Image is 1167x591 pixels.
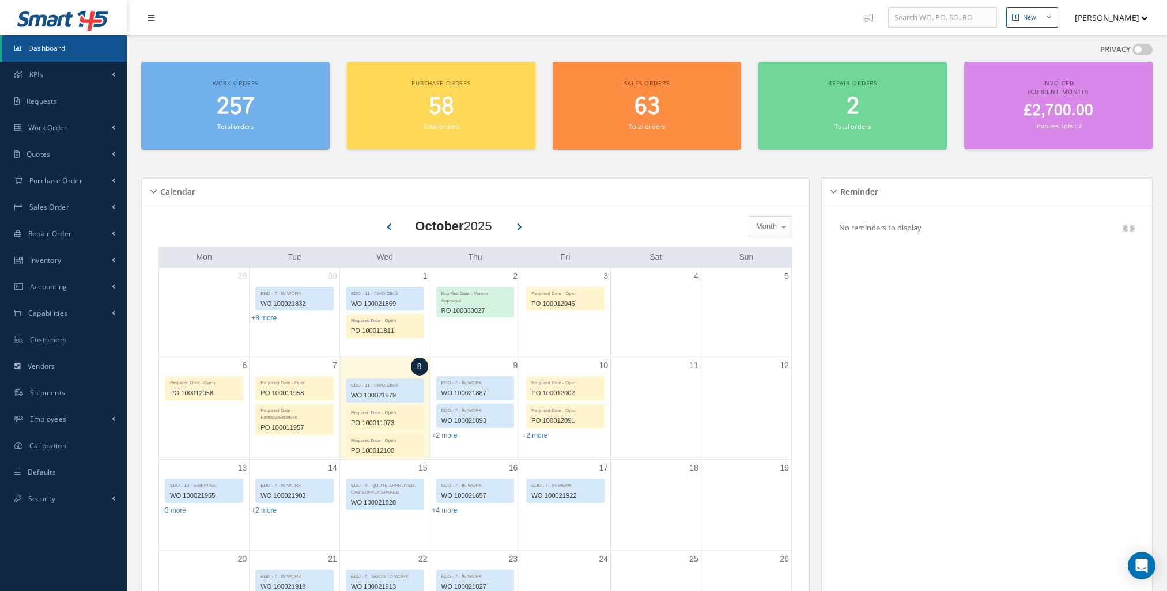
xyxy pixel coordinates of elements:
[347,62,535,150] a: Purchase orders 58 Total orders
[520,268,611,357] td: October 3, 2025
[527,297,604,310] div: PO 100012045
[1023,13,1036,22] div: New
[346,389,424,402] div: WO 100021879
[411,79,471,87] span: Purchase orders
[346,315,424,324] div: Required Date - Open
[834,122,870,131] small: Total orders
[346,496,424,509] div: WO 100021828
[213,79,258,87] span: Work orders
[28,494,55,503] span: Security
[256,287,333,297] div: EDD - 7 - IN WORK
[737,250,756,264] a: Sunday
[27,96,57,106] span: Requests
[527,387,604,400] div: PO 100012002
[964,62,1153,149] a: Invoiced (Current Month) £2,700.00 Invoices Total: 2
[429,90,454,123] span: 58
[466,250,484,264] a: Thursday
[165,377,243,387] div: Required Date - Open
[30,335,67,344] span: Customers
[256,479,333,489] div: EDD - 7 - IN WORK
[1128,552,1155,579] div: Open Intercom Messenger
[28,229,72,238] span: Repair Order
[240,357,249,374] a: October 6, 2025
[256,570,333,580] div: EDD - 7 - IN WORK
[522,431,547,440] a: Show 2 more events
[596,551,610,567] a: October 24, 2025
[687,460,701,476] a: October 18, 2025
[346,444,424,457] div: PO 100012100
[437,489,514,502] div: WO 100021657
[411,358,428,376] a: October 8, 2025
[29,176,82,185] span: Purchase Order
[256,404,333,421] div: Required Date - Partially/Received
[217,90,254,123] span: 257
[165,489,243,502] div: WO 100021955
[2,35,127,62] a: Dashboard
[1043,79,1074,87] span: Invoiced
[161,506,186,514] a: Show 3 more events
[558,250,572,264] a: Friday
[701,460,791,551] td: October 19, 2025
[28,123,67,132] span: Work Order
[701,268,791,357] td: October 5, 2025
[251,506,277,514] a: Show 2 more events
[596,357,610,374] a: October 10, 2025
[430,268,520,357] td: October 2, 2025
[687,357,701,374] a: October 11, 2025
[837,183,878,197] h5: Reminder
[507,551,520,567] a: October 23, 2025
[777,357,791,374] a: October 12, 2025
[285,250,304,264] a: Tuesday
[141,62,330,150] a: Work orders 257 Total orders
[437,304,514,317] div: RO 100030027
[423,122,459,131] small: Total orders
[415,217,492,236] div: 2025
[782,268,791,285] a: October 5, 2025
[346,407,424,416] div: Required Date - Open
[520,357,611,460] td: October 10, 2025
[527,404,604,414] div: Required Date - Open
[346,379,424,389] div: EDD - 11 - INVOICING
[416,551,430,567] a: October 22, 2025
[374,250,395,264] a: Wednesday
[432,506,458,514] a: Show 4 more events
[236,460,250,476] a: October 13, 2025
[1035,122,1081,130] small: Invoices Total: 2
[194,250,214,264] a: Monday
[437,570,514,580] div: EDD - 7 - IN WORK
[1100,44,1131,55] label: PRIVACY
[1006,7,1058,28] button: New
[416,460,430,476] a: October 15, 2025
[346,287,424,297] div: EDD - 11 - INVOICING
[346,416,424,430] div: PO 100011973
[326,551,339,567] a: October 21, 2025
[30,414,67,424] span: Employees
[692,268,701,285] a: October 4, 2025
[346,434,424,444] div: Required Date - Open
[687,551,701,567] a: October 25, 2025
[1024,100,1093,122] span: £2,700.00
[326,460,339,476] a: October 14, 2025
[527,377,604,387] div: Required Date - Open
[647,250,664,264] a: Saturday
[326,268,339,285] a: September 30, 2025
[157,183,195,197] h5: Calendar
[29,441,66,450] span: Calibration
[30,388,66,397] span: Shipments
[828,79,877,87] span: Repair orders
[250,357,340,460] td: October 7, 2025
[635,90,660,123] span: 63
[28,43,66,53] span: Dashboard
[601,268,610,285] a: October 3, 2025
[437,414,514,427] div: WO 100021893
[251,314,277,322] a: Show 8 more events
[437,287,514,304] div: Exp Rec Date - Vendor Approved
[758,62,947,150] a: Repair orders 2 Total orders
[839,222,921,233] p: No reminders to display
[346,297,424,310] div: WO 100021869
[624,79,669,87] span: Sales orders
[527,414,604,427] div: PO 100012091
[29,70,43,79] span: KPIs
[511,357,520,374] a: October 9, 2025
[27,149,51,159] span: Quotes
